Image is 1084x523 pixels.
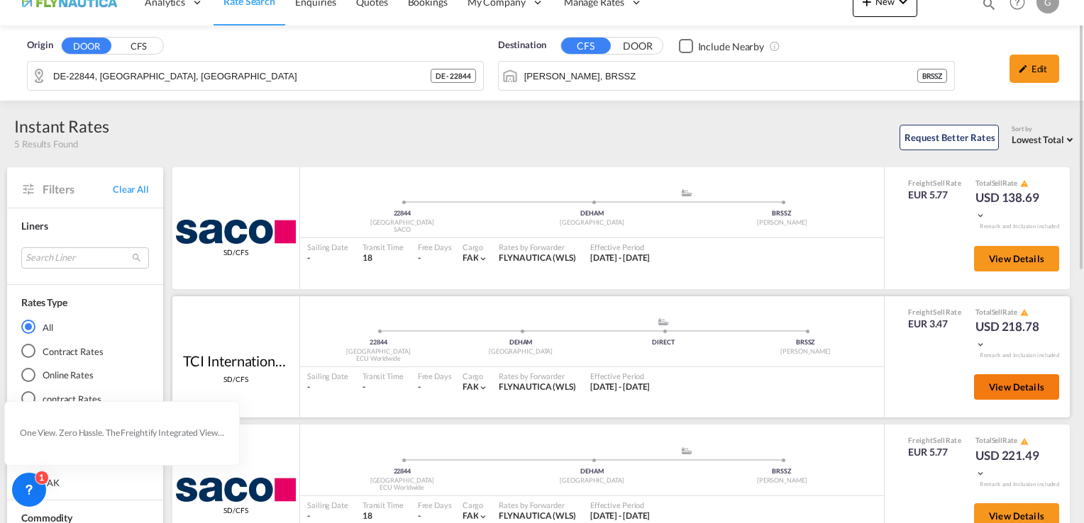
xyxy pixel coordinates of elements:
[450,347,592,356] div: [GEOGRAPHIC_DATA]
[418,252,421,264] div: -
[908,317,961,331] div: EUR 3.47
[307,381,348,393] div: -
[1012,134,1064,145] span: Lowest Total
[499,242,575,252] div: Rates by Forwarder
[1018,64,1028,74] md-icon: icon-pencil
[933,308,945,316] span: Sell
[769,40,780,52] md-icon: Unchecked: Ignores neighbouring ports when fetching rates.Checked : Includes neighbouring ports w...
[590,371,651,381] div: Effective Period
[933,436,945,444] span: Sell
[908,307,961,317] div: Freight Rate
[917,69,947,83] div: BRSSZ
[499,510,575,521] span: FLYNAUTICA (WLS)
[975,447,1046,481] div: USD 221.49
[561,38,611,54] button: CFS
[418,381,421,393] div: -
[698,40,765,54] div: Include Nearby
[499,371,575,381] div: Rates by Forwarder
[418,242,452,252] div: Free Days
[992,308,1003,316] span: Sell
[678,189,695,196] md-icon: assets/icons/custom/ship-fill.svg
[363,510,404,522] div: 18
[363,371,404,381] div: Transit Time
[590,381,651,392] span: [DATE] - [DATE]
[974,246,1059,271] button: View Details
[478,512,488,522] md-icon: icon-chevron-down
[524,65,917,86] input: Search by Port
[499,252,575,263] span: FLYNAUTICA (WLS)
[307,371,348,381] div: Sailing Date
[21,296,67,310] div: Rates Type
[687,476,877,485] div: [PERSON_NAME]
[53,65,431,86] input: Search by Door
[687,218,877,227] div: [PERSON_NAME]
[363,500,404,510] div: Transit Time
[975,435,1046,446] div: Total Rate
[1010,55,1059,83] div: icon-pencilEdit
[223,247,248,257] span: SD/CFS
[1012,130,1077,147] md-select: Select: Lowest Total
[734,338,877,347] div: BRSSZ
[363,252,404,264] div: 18
[592,338,735,347] div: DIRECT
[499,252,575,264] div: FLYNAUTICA (WLS)
[463,510,479,521] span: FAK
[21,344,149,358] md-radio-button: Contract Rates
[463,381,479,392] span: FAK
[14,137,78,150] span: 5 Results Found
[499,510,575,522] div: FLYNAUTICA (WLS)
[370,338,387,346] span: 22844
[418,510,421,522] div: -
[590,500,651,510] div: Effective Period
[463,242,489,252] div: Cargo
[687,467,877,476] div: BRSSZ
[183,351,289,371] div: TCI International Logistics
[363,381,404,393] div: -
[687,209,877,218] div: BRSSZ
[1020,308,1029,317] md-icon: icon-alert
[908,435,961,445] div: Freight Rate
[992,436,1003,444] span: Sell
[450,338,592,347] div: DEHAM
[975,189,1046,223] div: USD 138.69
[463,252,479,263] span: FAK
[27,38,52,52] span: Origin
[989,381,1044,393] span: View Details
[590,242,651,252] div: Effective Period
[418,371,452,381] div: Free Days
[975,307,1046,318] div: Total Rate
[499,62,954,90] md-input-container: Santos, BRSSZ
[43,181,113,197] span: Filters
[499,500,575,510] div: Rates by Forwarder
[21,220,48,232] span: Liners
[974,374,1059,400] button: View Details
[590,381,651,393] div: 01 Oct 2025 - 31 Dec 2025
[989,510,1044,522] span: View Details
[975,318,1046,352] div: USD 218.78
[497,476,687,485] div: [GEOGRAPHIC_DATA]
[14,115,109,137] div: Instant Rates
[176,220,296,244] img: SACO
[21,320,149,334] md-radio-button: All
[436,71,471,81] span: DE - 22844
[613,38,663,55] button: DOOR
[908,178,961,188] div: Freight Rate
[307,510,348,522] div: -
[223,505,248,515] span: SD/CFS
[590,252,651,264] div: 01 Oct 2024 - 31 Oct 2025
[497,467,687,476] div: DEHAM
[307,476,497,485] div: [GEOGRAPHIC_DATA]
[678,447,695,454] md-icon: assets/icons/custom/ship-fill.svg
[975,339,985,349] md-icon: icon-chevron-down
[497,209,687,218] div: DEHAM
[463,500,489,510] div: Cargo
[655,318,672,325] md-icon: assets/icons/custom/ship-fill.svg
[590,252,651,263] span: [DATE] - [DATE]
[975,178,1046,189] div: Total Rate
[908,188,961,202] div: EUR 5.77
[223,374,248,384] span: SD/CFS
[418,500,452,510] div: Free Days
[394,467,411,475] span: 22844
[992,179,1003,187] span: Sell
[307,225,497,235] div: SACO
